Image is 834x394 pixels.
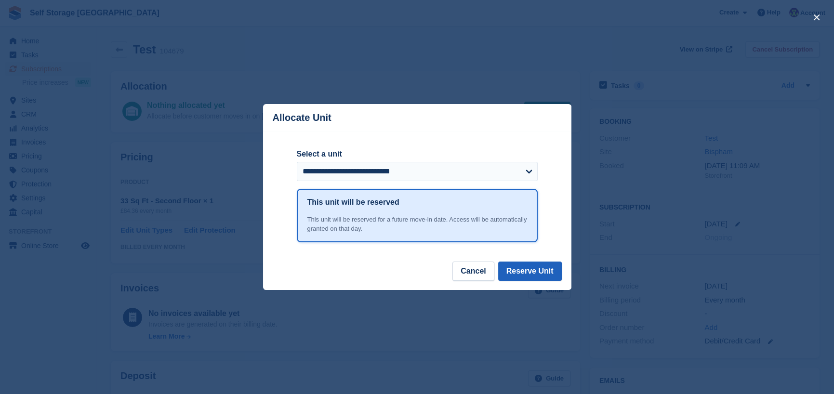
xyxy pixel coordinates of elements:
[297,148,538,160] label: Select a unit
[307,215,527,234] div: This unit will be reserved for a future move-in date. Access will be automatically granted on tha...
[498,262,562,281] button: Reserve Unit
[452,262,494,281] button: Cancel
[307,197,399,208] h1: This unit will be reserved
[809,10,824,25] button: close
[273,112,331,123] p: Allocate Unit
